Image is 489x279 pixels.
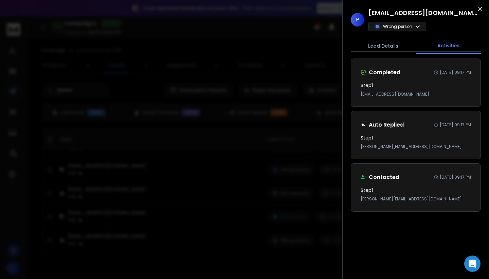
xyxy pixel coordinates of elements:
div: Open Intercom Messenger [464,256,481,272]
div: Auto Replied [361,121,404,129]
p: [PERSON_NAME][EMAIL_ADDRESS][DOMAIN_NAME] [361,196,471,202]
div: Contacted [361,173,399,181]
h1: [EMAIL_ADDRESS][DOMAIN_NAME] [368,8,477,18]
span: P [351,13,364,27]
p: [PERSON_NAME][EMAIL_ADDRESS][DOMAIN_NAME] [361,144,471,149]
button: Activities [416,38,481,54]
h3: Step 1 [361,134,373,141]
p: [DATE] 09:17 PM [440,122,471,128]
button: Lead Details [351,38,416,53]
p: [EMAIL_ADDRESS][DOMAIN_NAME] [361,92,471,97]
h3: Step 1 [361,187,373,194]
p: Wrong person [383,24,412,29]
p: [DATE] 09:17 PM [440,70,471,75]
h3: Step 1 [361,82,373,89]
p: [DATE] 09:17 PM [440,175,471,180]
div: Completed [361,68,400,77]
